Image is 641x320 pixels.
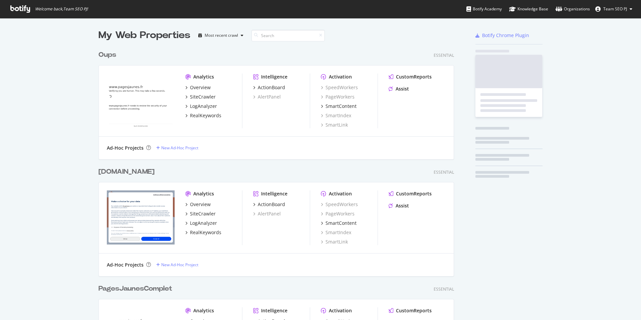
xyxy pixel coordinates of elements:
div: Intelligence [261,307,287,314]
div: Analytics [193,190,214,197]
a: Overview [185,201,211,208]
a: [DOMAIN_NAME] [98,167,157,177]
div: CustomReports [396,307,432,314]
a: CustomReports [389,73,432,80]
a: Assist [389,202,409,209]
a: Oups [98,50,119,60]
div: Ad-Hoc Projects [107,262,144,268]
input: Search [251,30,325,41]
div: SiteCrawler [190,210,216,217]
span: Welcome back, Team SEO PJ ! [35,6,88,12]
a: LogAnalyzer [185,220,217,226]
div: Botify Academy [466,6,502,12]
div: RealKeywords [190,229,221,236]
a: SmartContent [321,103,357,110]
span: Team SEO PJ [603,6,627,12]
div: SmartContent [326,220,357,226]
a: CustomReports [389,307,432,314]
a: SmartLink [321,238,348,245]
a: SpeedWorkers [321,84,358,91]
a: New Ad-Hoc Project [156,145,198,151]
div: Overview [190,84,211,91]
div: CustomReports [396,190,432,197]
a: SpeedWorkers [321,201,358,208]
button: Team SEO PJ [590,4,638,14]
div: Organizations [556,6,590,12]
div: LogAnalyzer [190,220,217,226]
a: ActionBoard [253,201,285,208]
div: Assist [396,202,409,209]
a: CustomReports [389,190,432,197]
a: SiteCrawler [185,210,216,217]
div: Knowledge Base [509,6,548,12]
a: SmartIndex [321,112,351,119]
a: RealKeywords [185,229,221,236]
div: Activation [329,190,352,197]
div: New Ad-Hoc Project [161,145,198,151]
div: LogAnalyzer [190,103,217,110]
a: PagesJaunesComplet [98,284,175,294]
div: SmartContent [326,103,357,110]
a: AlertPanel [253,210,281,217]
img: www.pagesjaunes.fr/oups [107,73,175,128]
div: My Web Properties [98,29,190,42]
div: [DOMAIN_NAME] [98,167,155,177]
a: LogAnalyzer [185,103,217,110]
a: Overview [185,84,211,91]
a: SmartLink [321,122,348,128]
a: ActionBoard [253,84,285,91]
div: CustomReports [396,73,432,80]
div: ActionBoard [258,201,285,208]
div: Most recent crawl [205,33,238,37]
a: SmartIndex [321,229,351,236]
a: AlertPanel [253,94,281,100]
a: Assist [389,86,409,92]
div: Assist [396,86,409,92]
div: PagesJaunesComplet [98,284,172,294]
div: Essential [434,169,454,175]
a: SiteCrawler [185,94,216,100]
a: Botify Chrome Plugin [475,32,529,39]
div: Activation [329,307,352,314]
div: New Ad-Hoc Project [161,262,198,268]
div: SiteCrawler [190,94,216,100]
div: Analytics [193,307,214,314]
div: RealKeywords [190,112,221,119]
div: Botify Chrome Plugin [482,32,529,39]
div: Activation [329,73,352,80]
div: Intelligence [261,190,287,197]
a: PageWorkers [321,94,355,100]
button: Most recent crawl [196,30,246,41]
a: PageWorkers [321,210,355,217]
a: RealKeywords [185,112,221,119]
div: Analytics [193,73,214,80]
div: Oups [98,50,116,60]
div: ActionBoard [258,84,285,91]
div: Essential [434,52,454,58]
div: Essential [434,286,454,292]
div: Ad-Hoc Projects [107,145,144,151]
a: New Ad-Hoc Project [156,262,198,268]
div: Intelligence [261,73,287,80]
a: SmartContent [321,220,357,226]
img: www.ootravaux.fr [107,190,175,245]
div: Overview [190,201,211,208]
